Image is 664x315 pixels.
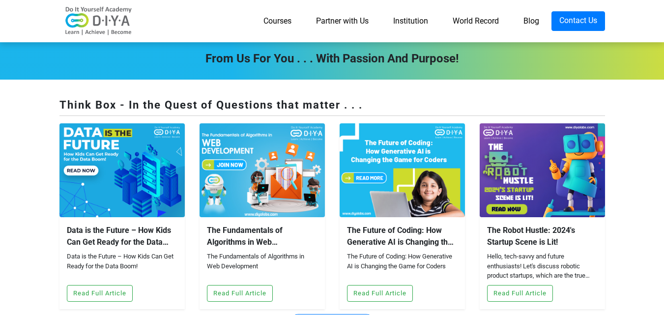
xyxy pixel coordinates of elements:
[347,225,458,248] div: The Future of Coding: How Generative AI is Changing the Game for Coders
[200,123,325,217] img: blog-2024042853928.jpg
[487,225,598,248] div: The Robot Hustle: 2024's Startup Scene is Lit!
[251,11,304,31] a: Courses
[59,97,605,116] div: Think Box - In the Quest of Questions that matter . . .
[59,6,138,36] img: logo-v2.png
[487,252,598,281] div: Hello, tech-savvy and future enthusiasts! Let's discuss robotic product startups, which are the t...
[59,123,185,217] img: blog-2024120862518.jpg
[347,288,413,297] a: Read Full Article
[67,225,177,248] div: Data is the Future – How Kids Can Get Ready for the Data Boom!
[207,285,273,302] button: Read Full Article
[487,285,553,302] button: Read Full Article
[207,225,318,248] div: The Fundamentals of Algorithms in Web Development
[340,123,465,217] img: blog-2024042095551.jpg
[304,11,381,31] a: Partner with Us
[67,288,133,297] a: Read Full Article
[551,11,605,31] a: Contact Us
[440,11,511,31] a: World Record
[67,252,177,281] div: Data is the Future – How Kids Can Get Ready for the Data Boom!
[52,50,612,67] div: From Us For You . . . with Passion and Purpose!
[487,288,553,297] a: Read Full Article
[511,11,551,31] a: Blog
[67,285,133,302] button: Read Full Article
[347,252,458,281] div: The Future of Coding: How Generative AI is Changing the Game for Coders
[207,288,273,297] a: Read Full Article
[480,123,605,217] img: blog-2023121842428.jpg
[347,285,413,302] button: Read Full Article
[381,11,440,31] a: Institution
[207,252,318,281] div: The Fundamentals of Algorithms in Web Development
